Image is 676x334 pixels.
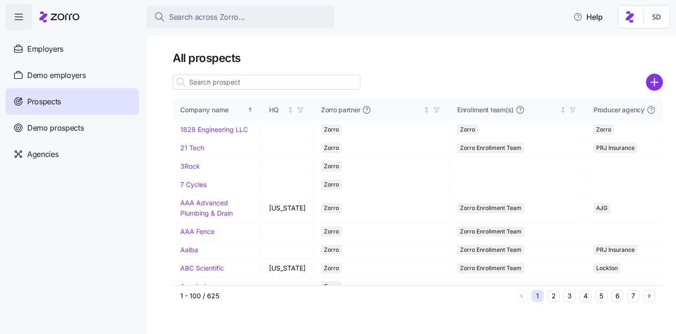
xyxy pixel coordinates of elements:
[324,143,339,153] span: Zorro
[595,290,607,302] button: 5
[27,96,61,108] span: Prospects
[27,43,63,55] span: Employers
[180,144,204,152] a: 21 Tech
[6,88,139,115] a: Prospects
[649,9,664,24] img: 038087f1531ae87852c32fa7be65e69b
[180,125,248,133] a: 1828 Engineering LLC
[324,281,339,292] span: Zorro
[321,105,360,115] span: Zorro partner
[6,62,139,88] a: Demo employers
[515,290,528,302] button: Previous page
[27,148,58,160] span: Agencies
[460,245,522,255] span: Zorro Enrollment Team
[324,179,339,190] span: Zorro
[531,290,544,302] button: 1
[173,51,663,65] h1: All prospects
[457,105,514,115] span: Enrollment team(s)
[180,162,200,170] a: 3Rock
[643,290,655,302] button: Next page
[169,11,245,23] span: Search across Zorro...
[566,8,610,26] button: Help
[596,245,635,255] span: PRJ Insurance
[261,194,314,222] td: [US_STATE]
[247,107,253,113] div: Sorted ascending
[314,99,450,121] th: Zorro partnerNot sorted
[593,105,645,115] span: Producer agency
[627,290,639,302] button: 7
[324,161,339,171] span: Zorro
[324,124,339,135] span: Zorro
[146,6,334,28] button: Search across Zorro...
[324,245,339,255] span: Zorro
[180,227,215,235] a: AAA Fence
[180,105,246,115] div: Company name
[460,226,522,237] span: Zorro Enrollment Team
[560,107,566,113] div: Not sorted
[460,203,522,213] span: Zorro Enrollment Team
[596,203,607,213] span: AJG
[563,290,576,302] button: 3
[579,290,591,302] button: 4
[324,203,339,213] span: Zorro
[261,259,314,278] td: [US_STATE]
[423,107,430,113] div: Not sorted
[180,180,207,188] a: 7 Cycles
[27,70,86,81] span: Demo employers
[460,263,522,273] span: Zorro Enrollment Team
[596,143,635,153] span: PRJ Insurance
[27,122,84,134] span: Demo prospects
[180,246,198,254] a: Aalba
[573,11,603,23] span: Help
[611,290,623,302] button: 6
[287,107,294,113] div: Not sorted
[180,264,224,272] a: ABC Scientific
[261,99,314,121] th: HQNot sorted
[180,199,233,217] a: AAA Advanced Plumbing & Drain
[547,290,560,302] button: 2
[646,74,663,91] svg: add icon
[6,115,139,141] a: Demo prospects
[596,124,611,135] span: Zorro
[269,105,285,115] div: HQ
[596,263,618,273] span: Lockton
[460,124,475,135] span: Zorro
[450,99,586,121] th: Enrollment team(s)Not sorted
[6,36,139,62] a: Employers
[6,141,139,167] a: Agencies
[324,263,339,273] span: Zorro
[460,143,522,153] span: Zorro Enrollment Team
[173,99,261,121] th: Company nameSorted ascending
[173,75,361,90] input: Search prospect
[324,226,339,237] span: Zorro
[180,291,512,301] div: 1 - 100 / 625
[180,282,206,290] a: Accolad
